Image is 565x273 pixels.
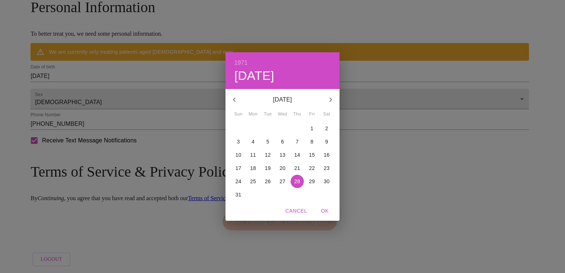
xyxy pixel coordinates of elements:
[265,164,271,172] p: 19
[320,148,333,162] button: 16
[305,162,319,175] button: 22
[265,178,271,185] p: 26
[276,135,289,148] button: 6
[261,111,274,118] span: Tue
[250,164,256,172] p: 18
[281,138,284,145] p: 6
[324,164,330,172] p: 23
[320,111,333,118] span: Sat
[291,175,304,188] button: 28
[276,111,289,118] span: Wed
[276,162,289,175] button: 20
[313,204,337,218] button: OK
[235,191,241,198] p: 31
[235,178,241,185] p: 24
[310,138,313,145] p: 8
[324,178,330,185] p: 30
[261,135,274,148] button: 5
[291,135,304,148] button: 7
[232,162,245,175] button: 17
[232,135,245,148] button: 3
[325,125,328,132] p: 2
[285,206,307,216] span: Cancel
[291,148,304,162] button: 14
[316,206,334,216] span: OK
[320,122,333,135] button: 2
[232,175,245,188] button: 24
[320,162,333,175] button: 23
[310,125,313,132] p: 1
[261,162,274,175] button: 19
[265,151,271,159] p: 12
[246,162,260,175] button: 18
[324,151,330,159] p: 16
[246,175,260,188] button: 25
[320,135,333,148] button: 9
[246,135,260,148] button: 4
[250,178,256,185] p: 25
[234,58,248,68] button: 1971
[305,111,319,118] span: Fri
[325,138,328,145] p: 9
[309,178,315,185] p: 29
[235,164,241,172] p: 17
[280,178,285,185] p: 27
[232,188,245,201] button: 31
[305,135,319,148] button: 8
[250,151,256,159] p: 11
[276,175,289,188] button: 27
[234,68,274,84] button: [DATE]
[266,138,269,145] p: 5
[243,95,322,104] p: [DATE]
[246,148,260,162] button: 11
[261,148,274,162] button: 12
[305,122,319,135] button: 1
[309,164,315,172] p: 22
[305,148,319,162] button: 15
[232,148,245,162] button: 10
[232,111,245,118] span: Sun
[237,138,240,145] p: 3
[294,151,300,159] p: 14
[261,175,274,188] button: 26
[296,138,299,145] p: 7
[246,111,260,118] span: Mon
[294,164,300,172] p: 21
[291,162,304,175] button: 21
[282,204,310,218] button: Cancel
[291,111,304,118] span: Thu
[276,148,289,162] button: 13
[320,175,333,188] button: 30
[235,151,241,159] p: 10
[309,151,315,159] p: 15
[305,175,319,188] button: 29
[280,151,285,159] p: 13
[294,178,300,185] p: 28
[280,164,285,172] p: 20
[252,138,255,145] p: 4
